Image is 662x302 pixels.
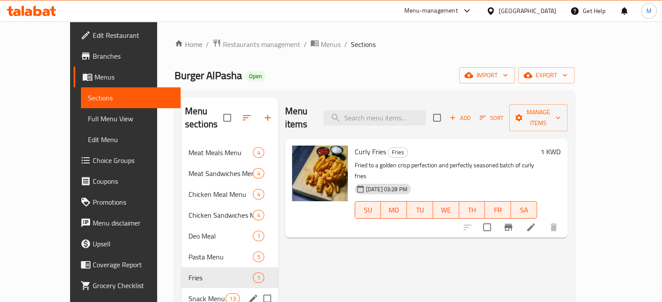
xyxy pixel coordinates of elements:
[253,274,263,282] span: 1
[93,155,174,166] span: Choice Groups
[188,147,253,158] span: Meat Meals Menu
[526,222,536,232] a: Edit menu item
[181,267,278,288] div: Fries1
[253,147,264,158] div: items
[74,212,181,233] a: Menu disclaimer
[181,226,278,246] div: Deo Meal1
[518,67,575,83] button: export
[181,142,278,163] div: Meat Meals Menu4
[88,93,174,103] span: Sections
[188,272,253,283] span: Fries
[93,197,174,207] span: Promotions
[511,201,537,219] button: SA
[355,145,386,158] span: Curly Fries
[253,232,263,240] span: 1
[74,254,181,275] a: Coverage Report
[188,168,253,179] span: Meat Sandwiches Menu
[463,204,482,216] span: TH
[292,146,348,201] img: Curly Fries
[509,104,568,131] button: Manage items
[93,259,174,270] span: Coverage Report
[74,25,181,46] a: Edit Restaurant
[253,169,263,178] span: 4
[323,110,426,126] input: search
[74,150,181,171] a: Choice Groups
[185,105,223,131] h2: Menu sections
[74,275,181,296] a: Grocery Checklist
[459,67,515,83] button: import
[381,201,407,219] button: MO
[253,190,263,199] span: 4
[81,108,181,129] a: Full Menu View
[93,51,174,61] span: Branches
[175,66,242,85] span: Burger AlPasha
[212,39,300,50] a: Restaurants management
[181,184,278,205] div: Chicken Meal Menu4
[480,113,504,123] span: Sort
[404,6,458,16] div: Menu-management
[355,201,381,219] button: SU
[74,171,181,192] a: Coupons
[181,163,278,184] div: Meat Sandwiches Menu4
[253,231,264,241] div: items
[88,134,174,145] span: Edit Menu
[253,210,264,220] div: items
[474,111,509,125] span: Sort items
[321,39,341,50] span: Menus
[188,210,253,220] div: Chicken Sandwiches Menu
[223,39,300,50] span: Restaurants management
[188,231,253,241] span: Deo Meal
[253,149,263,157] span: 4
[74,192,181,212] a: Promotions
[181,246,278,267] div: Pasta Menu5
[466,70,508,81] span: import
[81,129,181,150] a: Edit Menu
[525,70,568,81] span: export
[499,6,556,16] div: [GEOGRAPHIC_DATA]
[384,204,403,216] span: MO
[93,218,174,228] span: Menu disclaimer
[437,204,456,216] span: WE
[514,204,534,216] span: SA
[478,218,496,236] span: Select to update
[388,147,407,157] span: Fries
[245,71,265,82] div: Open
[359,204,378,216] span: SU
[448,113,472,123] span: Add
[74,233,181,254] a: Upsell
[181,205,278,226] div: Chicken Sandwiches Menu4
[257,107,278,128] button: Add section
[428,109,446,127] span: Select section
[188,189,253,199] span: Chicken Meal Menu
[88,113,174,124] span: Full Menu View
[646,6,652,16] span: M
[459,201,485,219] button: TH
[433,201,459,219] button: WE
[516,107,561,129] span: Manage items
[351,39,376,50] span: Sections
[93,239,174,249] span: Upsell
[206,39,209,50] li: /
[93,176,174,186] span: Coupons
[253,189,264,199] div: items
[446,111,474,125] button: Add
[541,146,561,158] h6: 1 KWD
[74,46,181,66] a: Branches
[188,252,253,262] span: Pasta Menu
[310,39,341,50] a: Menus
[388,147,408,158] div: Fries
[498,217,519,238] button: Branch-specific-item
[236,107,257,128] span: Sort sections
[543,217,564,238] button: delete
[355,160,537,182] p: Fried to a golden crisp perfection and perfectly seasoned batch of curly fries
[245,73,265,80] span: Open
[175,39,575,50] nav: breadcrumb
[285,105,313,131] h2: Menu items
[93,280,174,291] span: Grocery Checklist
[407,201,433,219] button: TU
[218,109,236,127] span: Select all sections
